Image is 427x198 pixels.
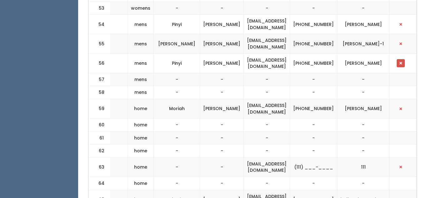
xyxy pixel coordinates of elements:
td: 56 [88,53,110,73]
td: - [154,73,200,86]
td: 55 [88,34,110,53]
td: mens [128,73,154,86]
td: 54 [88,15,110,34]
td: [PHONE_NUMBER] [290,15,337,34]
td: [PHONE_NUMBER] [290,99,337,118]
td: home [128,157,154,177]
td: - [244,73,290,86]
td: - [290,2,337,15]
td: - [290,131,337,145]
td: - [200,2,244,15]
td: - [290,86,337,99]
td: [EMAIL_ADDRESS][DOMAIN_NAME] [244,157,290,177]
td: 61 [88,131,110,145]
td: (111) ___-____ [290,157,337,177]
td: home [128,145,154,158]
td: - [244,119,290,132]
td: womens [128,2,154,15]
td: - [154,157,200,177]
td: - [244,131,290,145]
td: 62 [88,145,110,158]
td: - [244,177,290,190]
td: [PERSON_NAME] [337,99,389,118]
td: - [290,177,337,190]
td: - [200,73,244,86]
td: - [154,131,200,145]
td: 58 [88,86,110,99]
td: - [337,2,389,15]
td: - [244,145,290,158]
td: - [290,119,337,132]
td: - [200,157,244,177]
td: [PERSON_NAME] [200,15,244,34]
td: - [200,119,244,132]
td: mens [128,86,154,99]
td: home [128,131,154,145]
td: - [200,131,244,145]
td: - [154,86,200,99]
td: [EMAIL_ADDRESS][DOMAIN_NAME] [244,34,290,53]
td: - [154,2,200,15]
td: - [244,2,290,15]
td: - [337,145,389,158]
td: home [128,119,154,132]
td: 111 [337,157,389,177]
td: 59 [88,99,110,118]
td: - [244,86,290,99]
td: [PHONE_NUMBER] [290,53,337,73]
td: [PERSON_NAME] [337,53,389,73]
td: Moriah [154,99,200,118]
td: - [337,131,389,145]
td: mens [128,15,154,34]
td: [PERSON_NAME]-1 [337,34,389,53]
td: [PHONE_NUMBER] [290,34,337,53]
td: mens [128,34,154,53]
td: [PERSON_NAME] [154,34,200,53]
td: 64 [88,177,110,190]
td: [EMAIL_ADDRESS][DOMAIN_NAME] [244,53,290,73]
td: 60 [88,119,110,132]
td: mens [128,53,154,73]
td: home [128,177,154,190]
td: - [154,177,200,190]
td: [PERSON_NAME] [337,15,389,34]
td: [EMAIL_ADDRESS][DOMAIN_NAME] [244,99,290,118]
td: - [200,177,244,190]
td: - [290,145,337,158]
td: - [200,86,244,99]
td: - [337,119,389,132]
td: - [337,177,389,190]
td: - [337,86,389,99]
td: [EMAIL_ADDRESS][DOMAIN_NAME] [244,15,290,34]
td: 57 [88,73,110,86]
td: Pinyi [154,15,200,34]
td: home [128,99,154,118]
td: - [290,73,337,86]
td: 53 [88,2,110,15]
td: 63 [88,157,110,177]
td: - [200,145,244,158]
td: [PERSON_NAME] [200,53,244,73]
td: - [154,119,200,132]
td: - [337,73,389,86]
td: Pinyi [154,53,200,73]
td: - [154,145,200,158]
td: [PERSON_NAME] [200,34,244,53]
td: [PERSON_NAME] [200,99,244,118]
